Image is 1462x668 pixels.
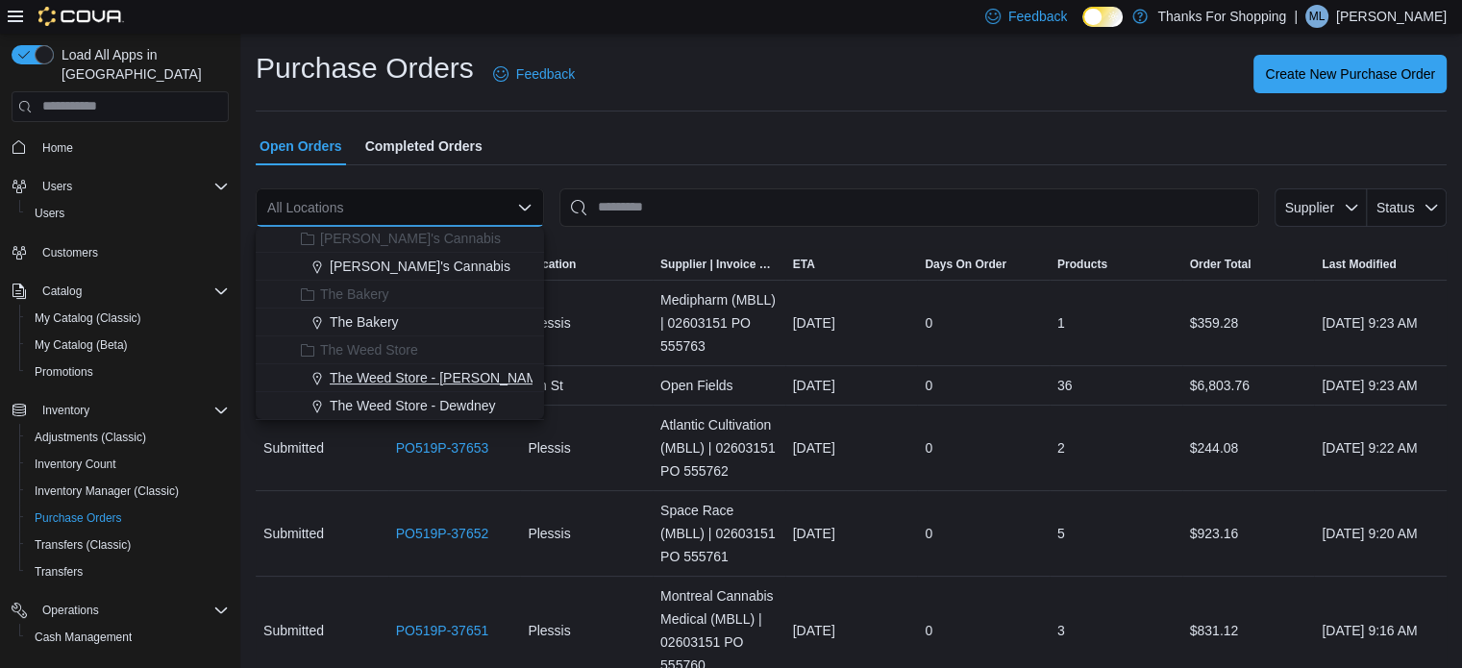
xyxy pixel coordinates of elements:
[35,175,80,198] button: Users
[785,429,918,467] div: [DATE]
[27,202,72,225] a: Users
[1182,249,1315,280] button: Order Total
[4,238,236,266] button: Customers
[559,188,1259,227] input: This is a search bar. After typing your query, hit enter to filter the results lower in the page.
[330,257,510,276] span: [PERSON_NAME]'s Cannabis
[1057,619,1065,642] span: 3
[793,257,815,272] span: ETA
[1057,374,1073,397] span: 36
[520,249,653,280] button: Location
[1336,5,1447,28] p: [PERSON_NAME]
[320,340,418,359] span: The Weed Store
[925,522,932,545] span: 0
[1309,5,1326,28] span: ML
[35,599,229,622] span: Operations
[27,426,154,449] a: Adjustments (Classic)
[19,305,236,332] button: My Catalog (Classic)
[925,374,932,397] span: 0
[256,49,474,87] h1: Purchase Orders
[35,240,229,264] span: Customers
[396,436,489,459] a: PO519P-37653
[27,202,229,225] span: Users
[35,136,81,160] a: Home
[256,281,544,309] button: The Bakery
[320,229,501,248] span: [PERSON_NAME]'s Cannabis
[528,522,570,545] span: Plessis
[54,45,229,84] span: Load All Apps in [GEOGRAPHIC_DATA]
[260,127,342,165] span: Open Orders
[528,311,570,334] span: Plessis
[263,436,324,459] span: Submitted
[653,249,785,280] button: Supplier | Invoice Number
[1376,200,1415,215] span: Status
[42,284,82,299] span: Catalog
[1190,257,1251,272] span: Order Total
[27,507,130,530] a: Purchase Orders
[1314,514,1447,553] div: [DATE] 9:20 AM
[27,533,229,557] span: Transfers (Classic)
[925,257,1006,272] span: Days On Order
[27,626,229,649] span: Cash Management
[19,532,236,558] button: Transfers (Classic)
[27,560,90,583] a: Transfers
[42,403,89,418] span: Inventory
[35,483,179,499] span: Inventory Manager (Classic)
[1008,7,1067,26] span: Feedback
[660,257,778,272] span: Supplier | Invoice Number
[35,136,229,160] span: Home
[4,173,236,200] button: Users
[1182,304,1315,342] div: $359.28
[263,522,324,545] span: Submitted
[528,619,570,642] span: Plessis
[42,603,99,618] span: Operations
[1057,436,1065,459] span: 2
[925,619,932,642] span: 0
[42,140,73,156] span: Home
[653,491,785,576] div: Space Race (MBLL) | 02603151 PO 555761
[330,396,496,415] span: The Weed Store - Dewdney
[1285,200,1334,215] span: Supplier
[42,245,98,260] span: Customers
[1314,304,1447,342] div: [DATE] 9:23 AM
[528,257,576,272] div: Location
[35,399,97,422] button: Inventory
[27,453,229,476] span: Inventory Count
[1182,366,1315,405] div: $6,803.76
[4,397,236,424] button: Inventory
[35,430,146,445] span: Adjustments (Classic)
[35,510,122,526] span: Purchase Orders
[19,200,236,227] button: Users
[263,619,324,642] span: Submitted
[27,360,229,383] span: Promotions
[1157,5,1286,28] p: Thanks For Shopping
[653,366,785,405] div: Open Fields
[1082,7,1123,27] input: Dark Mode
[1050,249,1182,280] button: Products
[1057,522,1065,545] span: 5
[4,597,236,624] button: Operations
[38,7,124,26] img: Cova
[320,285,389,304] span: The Bakery
[785,366,918,405] div: [DATE]
[256,225,544,253] button: [PERSON_NAME]'s Cannabis
[256,336,544,364] button: The Weed Store
[365,127,483,165] span: Completed Orders
[35,241,106,264] a: Customers
[1314,611,1447,650] div: [DATE] 9:16 AM
[653,406,785,490] div: Atlantic Cultivation (MBLL) | 02603151 PO 555762
[330,312,399,332] span: The Bakery
[19,359,236,385] button: Promotions
[42,179,72,194] span: Users
[19,451,236,478] button: Inventory Count
[27,307,229,330] span: My Catalog (Classic)
[35,537,131,553] span: Transfers (Classic)
[516,64,575,84] span: Feedback
[35,337,128,353] span: My Catalog (Beta)
[27,307,149,330] a: My Catalog (Classic)
[1314,249,1447,280] button: Last Modified
[485,55,582,93] a: Feedback
[27,560,229,583] span: Transfers
[1265,64,1435,84] span: Create New Purchase Order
